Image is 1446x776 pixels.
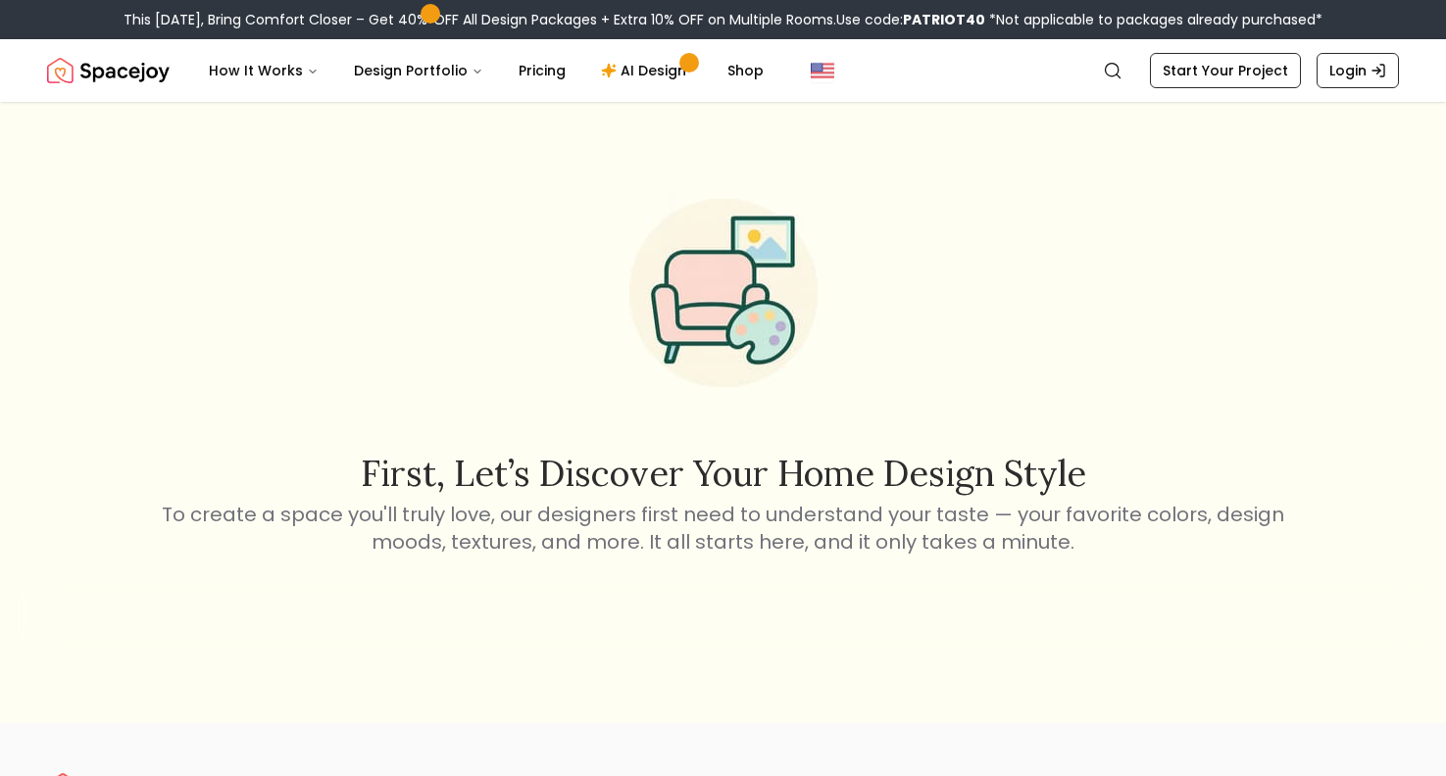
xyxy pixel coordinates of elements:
a: Start Your Project [1150,53,1301,88]
a: Login [1317,53,1399,88]
button: Design Portfolio [338,51,499,90]
img: Spacejoy Logo [47,51,170,90]
a: AI Design [585,51,708,90]
button: How It Works [193,51,334,90]
nav: Main [193,51,779,90]
a: Pricing [503,51,581,90]
span: Use code: [836,10,985,29]
span: *Not applicable to packages already purchased* [985,10,1322,29]
a: Spacejoy [47,51,170,90]
a: Shop [712,51,779,90]
h2: First, let’s discover your home design style [159,454,1288,493]
img: United States [811,59,834,82]
p: To create a space you'll truly love, our designers first need to understand your taste — your fav... [159,501,1288,556]
img: Start Style Quiz Illustration [598,168,849,418]
div: This [DATE], Bring Comfort Closer – Get 40% OFF All Design Packages + Extra 10% OFF on Multiple R... [124,10,1322,29]
nav: Global [47,39,1399,102]
b: PATRIOT40 [903,10,985,29]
